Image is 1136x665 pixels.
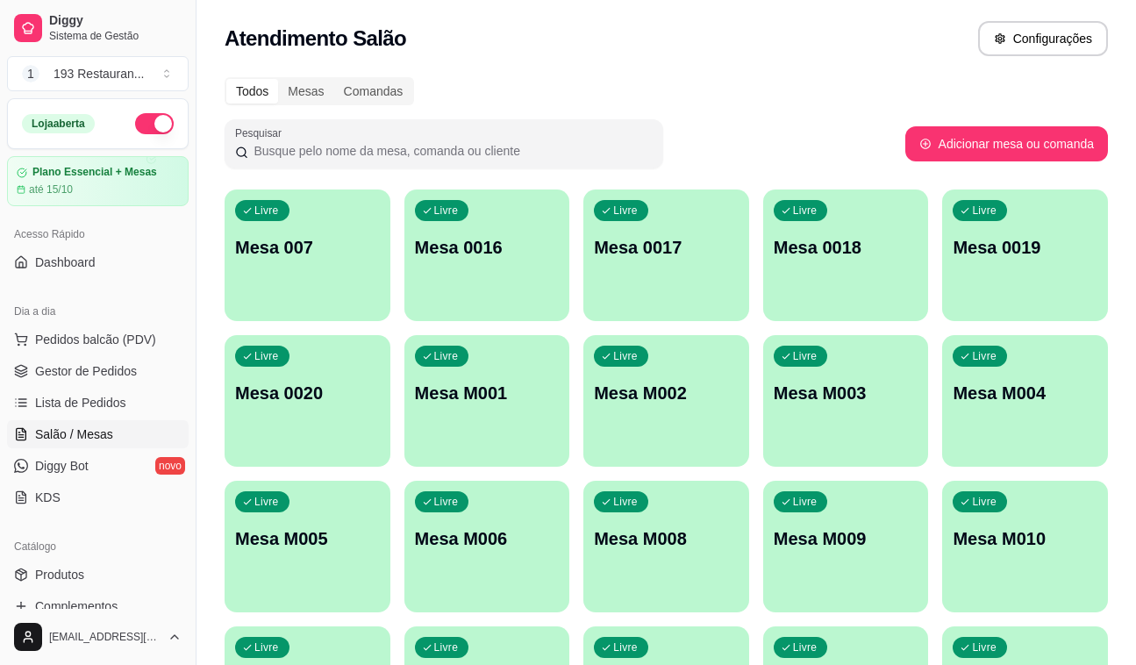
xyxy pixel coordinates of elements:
[225,481,390,612] button: LivreMesa M005
[613,349,638,363] p: Livre
[49,29,182,43] span: Sistema de Gestão
[35,254,96,271] span: Dashboard
[135,113,174,134] button: Alterar Status
[763,481,929,612] button: LivreMesa M009
[415,381,560,405] p: Mesa M001
[7,483,189,511] a: KDS
[254,204,279,218] p: Livre
[434,204,459,218] p: Livre
[225,25,406,53] h2: Atendimento Salão
[35,597,118,615] span: Complementos
[942,189,1108,321] button: LivreMesa 0019
[235,125,288,140] label: Pesquisar
[953,526,1097,551] p: Mesa M010
[7,7,189,49] a: DiggySistema de Gestão
[774,235,918,260] p: Mesa 0018
[613,204,638,218] p: Livre
[29,182,73,197] article: até 15/10
[22,114,95,133] div: Loja aberta
[35,425,113,443] span: Salão / Mesas
[7,325,189,354] button: Pedidos balcão (PDV)
[54,65,145,82] div: 193 Restauran ...
[972,204,997,218] p: Livre
[254,640,279,654] p: Livre
[49,13,182,29] span: Diggy
[7,561,189,589] a: Produtos
[404,481,570,612] button: LivreMesa M006
[434,640,459,654] p: Livre
[434,495,459,509] p: Livre
[905,126,1108,161] button: Adicionar mesa ou comanda
[972,495,997,509] p: Livre
[404,335,570,467] button: LivreMesa M001
[7,248,189,276] a: Dashboard
[235,381,380,405] p: Mesa 0020
[978,21,1108,56] button: Configurações
[594,235,739,260] p: Mesa 0017
[254,495,279,509] p: Livre
[22,65,39,82] span: 1
[7,533,189,561] div: Catálogo
[7,592,189,620] a: Complementos
[35,331,156,348] span: Pedidos balcão (PDV)
[7,357,189,385] a: Gestor de Pedidos
[953,381,1097,405] p: Mesa M004
[583,335,749,467] button: LivreMesa M002
[972,349,997,363] p: Livre
[7,156,189,206] a: Plano Essencial + Mesasaté 15/10
[793,640,818,654] p: Livre
[763,335,929,467] button: LivreMesa M003
[225,335,390,467] button: LivreMesa 0020
[942,481,1108,612] button: LivreMesa M010
[334,79,413,104] div: Comandas
[35,566,84,583] span: Produtos
[7,452,189,480] a: Diggy Botnovo
[35,394,126,411] span: Lista de Pedidos
[278,79,333,104] div: Mesas
[7,616,189,658] button: [EMAIL_ADDRESS][DOMAIN_NAME]
[235,526,380,551] p: Mesa M005
[415,526,560,551] p: Mesa M006
[434,349,459,363] p: Livre
[254,349,279,363] p: Livre
[793,495,818,509] p: Livre
[415,235,560,260] p: Mesa 0016
[32,166,157,179] article: Plano Essencial + Mesas
[35,457,89,475] span: Diggy Bot
[226,79,278,104] div: Todos
[793,349,818,363] p: Livre
[248,142,653,160] input: Pesquisar
[235,235,380,260] p: Mesa 007
[583,189,749,321] button: LivreMesa 0017
[793,204,818,218] p: Livre
[942,335,1108,467] button: LivreMesa M004
[594,381,739,405] p: Mesa M002
[35,362,137,380] span: Gestor de Pedidos
[49,630,161,644] span: [EMAIL_ADDRESS][DOMAIN_NAME]
[7,389,189,417] a: Lista de Pedidos
[583,481,749,612] button: LivreMesa M008
[972,640,997,654] p: Livre
[404,189,570,321] button: LivreMesa 0016
[7,420,189,448] a: Salão / Mesas
[7,56,189,91] button: Select a team
[774,381,918,405] p: Mesa M003
[594,526,739,551] p: Mesa M008
[613,495,638,509] p: Livre
[7,297,189,325] div: Dia a dia
[7,220,189,248] div: Acesso Rápido
[35,489,61,506] span: KDS
[774,526,918,551] p: Mesa M009
[763,189,929,321] button: LivreMesa 0018
[225,189,390,321] button: LivreMesa 007
[613,640,638,654] p: Livre
[953,235,1097,260] p: Mesa 0019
